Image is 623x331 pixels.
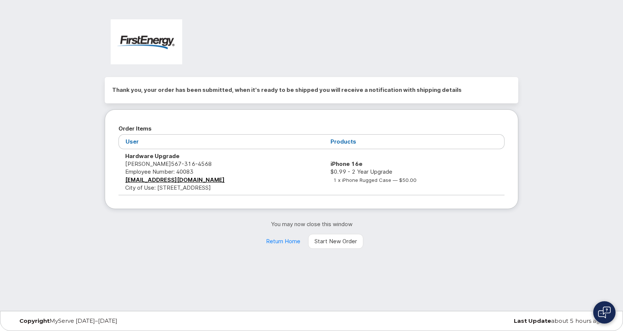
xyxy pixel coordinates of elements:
[14,318,212,324] div: MyServe [DATE]–[DATE]
[514,317,551,324] strong: Last Update
[308,234,363,249] a: Start New Order
[112,84,511,96] h2: Thank you, your order has been submitted, when it's ready to be shipped you will receive a notifi...
[125,176,225,183] a: [EMAIL_ADDRESS][DOMAIN_NAME]
[125,168,193,175] span: Employee Number: 40083
[118,123,505,134] h2: Order Items
[111,19,182,64] img: FirstEnergy Corp
[19,317,50,324] strong: Copyright
[411,318,609,324] div: about 5 hours ago
[598,306,611,318] img: Open chat
[118,149,324,195] td: [PERSON_NAME] City of Use: [STREET_ADDRESS]
[181,160,195,167] span: 316
[260,234,307,249] a: Return Home
[195,160,212,167] span: 4568
[324,149,505,195] td: $0.99 - 2 Year Upgrade
[171,160,212,167] span: 567
[125,152,180,160] strong: Hardware Upgrade
[333,177,417,183] small: 1 x iPhone Rugged Case — $50.00
[324,134,505,149] th: Products
[331,160,363,167] strong: iPhone 16e
[105,220,518,228] p: You may now close this window
[118,134,324,149] th: User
